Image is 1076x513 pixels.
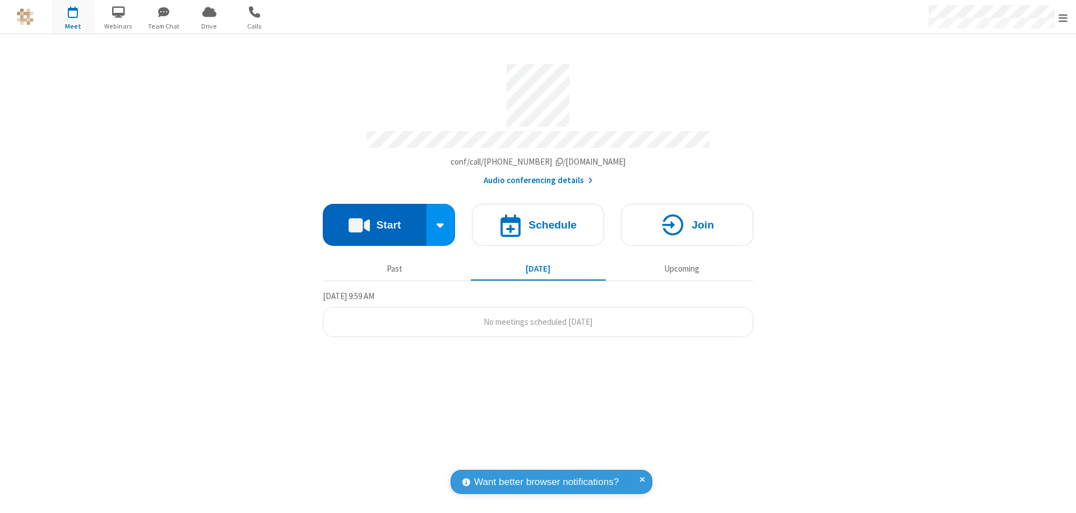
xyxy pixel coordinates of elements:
[451,156,626,167] span: Copy my meeting room link
[484,316,592,327] span: No meetings scheduled [DATE]
[323,55,753,187] section: Account details
[143,21,185,31] span: Team Chat
[376,220,401,230] h4: Start
[484,174,593,187] button: Audio conferencing details
[188,21,230,31] span: Drive
[692,220,714,230] h4: Join
[621,204,753,246] button: Join
[472,204,604,246] button: Schedule
[1048,484,1068,505] iframe: Chat
[323,290,753,338] section: Today's Meetings
[474,475,619,489] span: Want better browser notifications?
[614,258,749,279] button: Upcoming
[323,291,374,301] span: [DATE] 9:59 AM
[426,204,456,246] div: Start conference options
[98,21,140,31] span: Webinars
[451,156,626,169] button: Copy my meeting room linkCopy my meeting room link
[327,258,462,279] button: Past
[528,220,577,230] h4: Schedule
[323,204,426,246] button: Start
[52,21,94,31] span: Meet
[471,258,606,279] button: [DATE]
[17,8,34,25] img: QA Selenium DO NOT DELETE OR CHANGE
[234,21,276,31] span: Calls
